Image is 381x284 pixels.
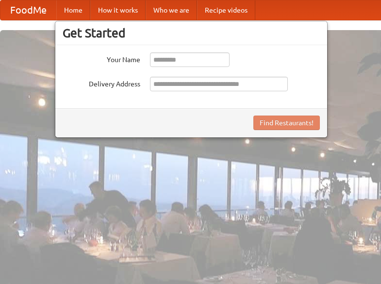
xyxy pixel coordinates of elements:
[197,0,255,20] a: Recipe videos
[63,26,320,40] h3: Get Started
[63,52,140,65] label: Your Name
[90,0,146,20] a: How it works
[56,0,90,20] a: Home
[0,0,56,20] a: FoodMe
[253,116,320,130] button: Find Restaurants!
[63,77,140,89] label: Delivery Address
[146,0,197,20] a: Who we are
